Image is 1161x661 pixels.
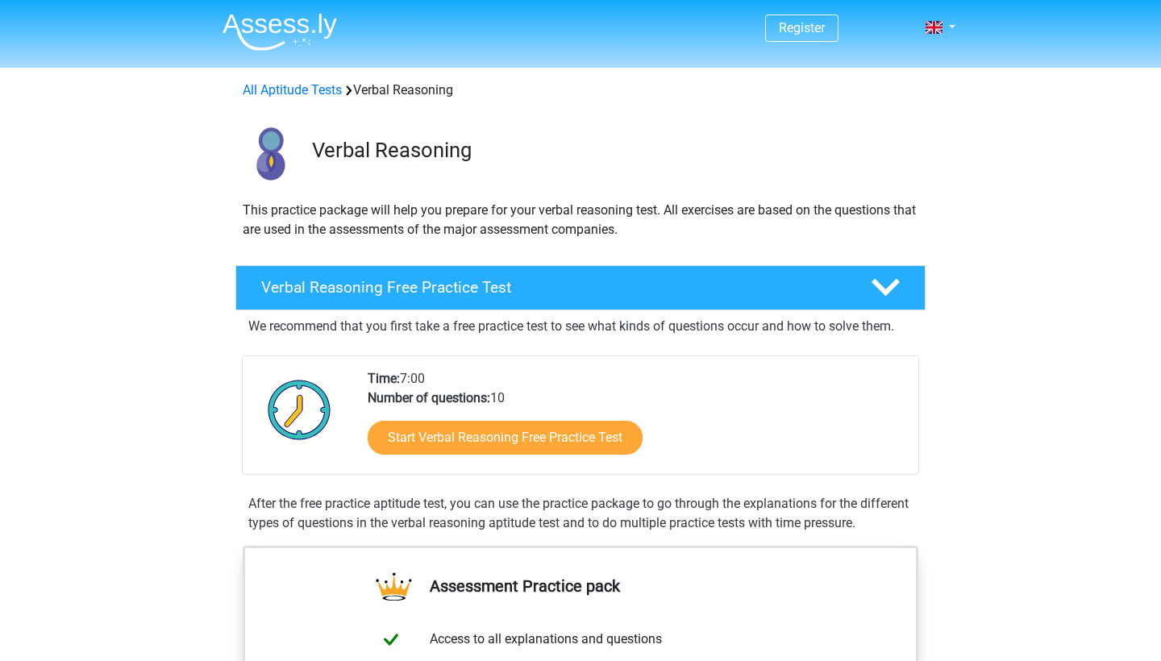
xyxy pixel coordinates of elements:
img: verbal reasoning [236,119,305,188]
div: 7:00 10 [356,369,918,474]
p: We recommend that you first take a free practice test to see what kinds of questions occur and ho... [248,317,913,336]
div: Verbal Reasoning [236,81,925,100]
a: Register [779,20,825,35]
b: Time: [368,371,400,386]
a: All Aptitude Tests [243,82,342,98]
b: Number of questions: [368,390,490,405]
p: This practice package will help you prepare for your verbal reasoning test. All exercises are bas... [243,201,918,239]
img: Clock [259,369,340,450]
h4: Verbal Reasoning Free Practice Test [261,278,845,297]
h3: Verbal Reasoning [312,138,913,163]
a: Verbal Reasoning Free Practice Test [229,265,932,310]
div: After the free practice aptitude test, you can use the practice package to go through the explana... [242,494,919,533]
a: Start Verbal Reasoning Free Practice Test [368,421,643,455]
img: Assessly [223,13,337,51]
